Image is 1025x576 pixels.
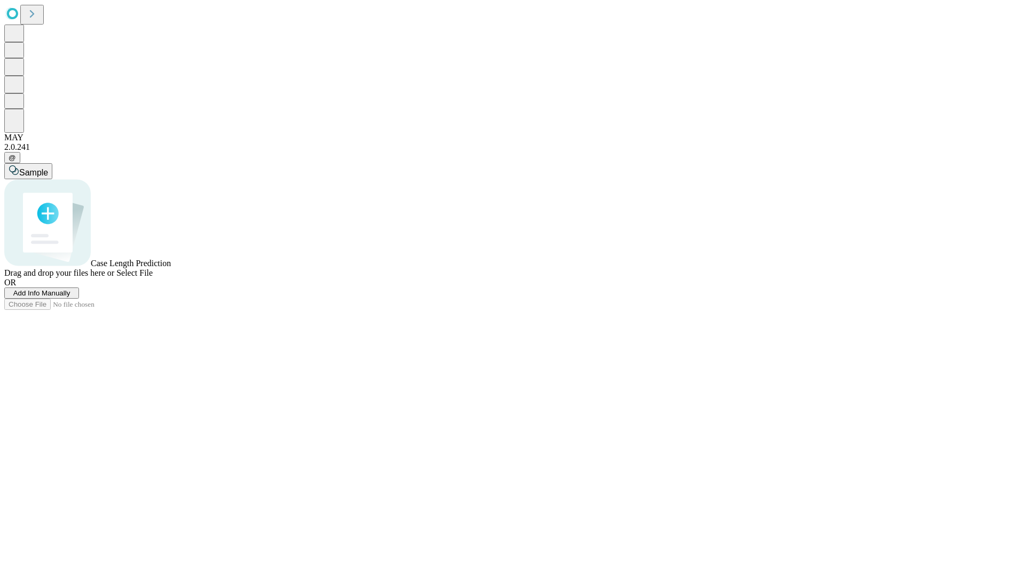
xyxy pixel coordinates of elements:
span: @ [9,154,16,162]
button: Add Info Manually [4,287,79,299]
button: Sample [4,163,52,179]
div: MAY [4,133,1021,142]
span: Drag and drop your files here or [4,268,114,277]
span: Sample [19,168,48,177]
span: Add Info Manually [13,289,70,297]
span: OR [4,278,16,287]
span: Case Length Prediction [91,259,171,268]
span: Select File [116,268,153,277]
button: @ [4,152,20,163]
div: 2.0.241 [4,142,1021,152]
